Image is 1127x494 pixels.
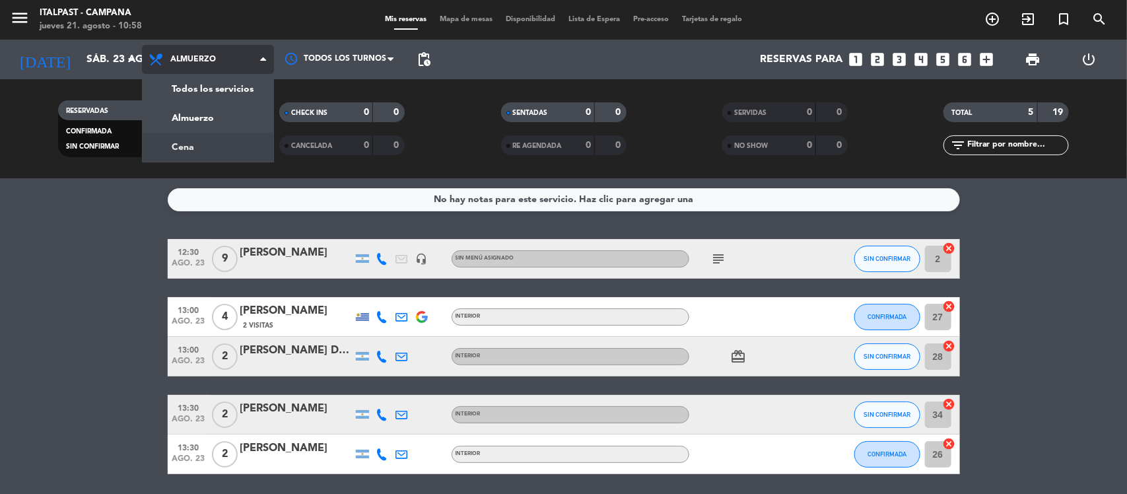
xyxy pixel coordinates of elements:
span: NO SHOW [734,143,768,149]
span: SIN CONFIRMAR [864,353,910,360]
span: 12:30 [172,244,205,259]
span: Mis reservas [378,16,433,23]
span: SIN CONFIRMAR [864,255,910,262]
span: Lista de Espera [562,16,627,23]
span: 2 Visitas [244,320,274,331]
input: Filtrar por nombre... [966,138,1068,153]
strong: 19 [1053,108,1066,117]
button: SIN CONFIRMAR [854,246,920,272]
span: Mapa de mesas [433,16,499,23]
strong: 0 [364,108,369,117]
i: cancel [943,242,956,255]
div: [PERSON_NAME] [240,302,353,320]
i: power_settings_new [1081,52,1097,67]
strong: 5 [1029,108,1034,117]
span: Tarjetas de regalo [675,16,749,23]
i: headset_mic [416,253,428,265]
span: 13:00 [172,302,205,317]
button: SIN CONFIRMAR [854,402,920,428]
div: [PERSON_NAME] Dal [PERSON_NAME] [240,342,353,359]
i: looks_6 [957,51,974,68]
span: ago. 23 [172,317,205,332]
span: SIN CONFIRMAR [864,411,910,418]
strong: 0 [586,141,591,150]
i: filter_list [950,137,966,153]
i: looks_3 [891,51,908,68]
strong: 0 [394,108,402,117]
i: looks_5 [935,51,952,68]
span: TOTAL [951,110,972,116]
button: CONFIRMADA [854,304,920,330]
div: [PERSON_NAME] [240,244,353,262]
strong: 0 [394,141,402,150]
i: arrow_drop_down [123,52,139,67]
i: looks_one [848,51,865,68]
span: Disponibilidad [499,16,562,23]
i: turned_in_not [1056,11,1072,27]
a: Cena [143,133,273,162]
span: 13:00 [172,341,205,357]
strong: 0 [807,141,812,150]
span: 4 [212,304,238,330]
strong: 0 [615,141,623,150]
span: ago. 23 [172,415,205,430]
span: 2 [212,343,238,370]
span: CONFIRMADA [868,450,906,458]
div: Italpast - Campana [40,7,142,20]
i: add_circle_outline [984,11,1000,27]
span: CONFIRMADA [66,128,112,135]
span: RE AGENDADA [513,143,562,149]
span: RESERVADAS [66,108,108,114]
span: INTERIOR [456,411,481,417]
i: cancel [943,300,956,313]
div: No hay notas para este servicio. Haz clic para agregar una [434,192,693,207]
div: [PERSON_NAME] [240,440,353,457]
span: SENTADAS [513,110,548,116]
i: card_giftcard [731,349,747,365]
span: ago. 23 [172,454,205,470]
a: Todos los servicios [143,75,273,104]
strong: 0 [364,141,369,150]
span: print [1025,52,1041,67]
button: menu [10,8,30,32]
i: looks_two [870,51,887,68]
div: jueves 21. agosto - 10:58 [40,20,142,33]
strong: 0 [586,108,591,117]
span: Almuerzo [170,55,216,64]
i: subject [711,251,727,267]
span: CANCELADA [291,143,332,149]
i: [DATE] [10,45,80,74]
i: menu [10,8,30,28]
strong: 0 [837,108,844,117]
i: cancel [943,339,956,353]
span: INTERIOR [456,314,481,319]
i: add_box [978,51,996,68]
strong: 0 [837,141,844,150]
span: INTERIOR [456,451,481,456]
span: 2 [212,402,238,428]
i: cancel [943,398,956,411]
i: exit_to_app [1020,11,1036,27]
button: SIN CONFIRMAR [854,343,920,370]
div: [PERSON_NAME] [240,400,353,417]
div: LOG OUT [1061,40,1117,79]
span: 2 [212,441,238,468]
span: SERVIDAS [734,110,767,116]
span: 9 [212,246,238,272]
span: Sin menú asignado [456,256,514,261]
span: INTERIOR [456,353,481,359]
strong: 0 [807,108,812,117]
strong: 0 [615,108,623,117]
img: google-logo.png [416,311,428,323]
i: cancel [943,437,956,450]
span: CHECK INS [291,110,327,116]
span: SIN CONFIRMAR [66,143,119,150]
span: 13:30 [172,400,205,415]
span: Pre-acceso [627,16,675,23]
span: pending_actions [416,52,432,67]
span: 13:30 [172,439,205,454]
span: ago. 23 [172,259,205,274]
a: Almuerzo [143,104,273,133]
i: looks_4 [913,51,930,68]
span: Reservas para [761,53,843,66]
